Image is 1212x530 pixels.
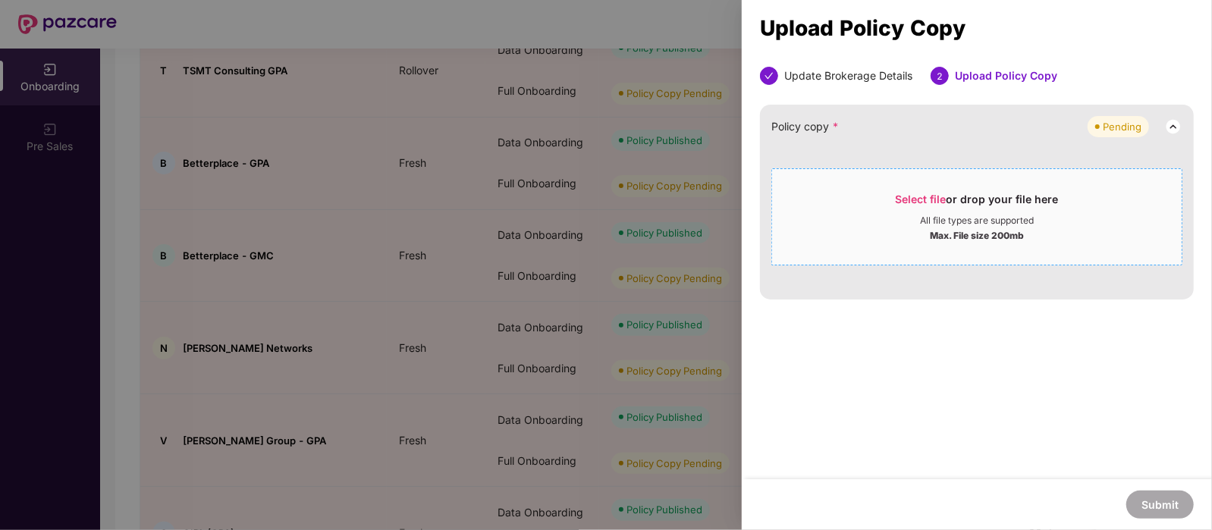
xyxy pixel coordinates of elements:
button: Submit [1126,491,1194,519]
div: Max. File size 200mb [930,227,1024,242]
div: or drop your file here [896,192,1059,215]
div: All file types are supported [920,215,1034,227]
div: Upload Policy Copy [955,67,1057,85]
span: Policy copy [771,118,839,135]
div: Update Brokerage Details [784,67,912,85]
div: Pending [1103,119,1141,134]
div: Upload Policy Copy [760,20,1194,36]
span: 2 [937,71,943,82]
span: Select file [896,193,947,205]
span: Select fileor drop your file hereAll file types are supportedMax. File size 200mb [772,180,1182,253]
span: check [765,71,774,80]
img: svg+xml;base64,PHN2ZyB3aWR0aD0iMjQiIGhlaWdodD0iMjQiIHZpZXdCb3g9IjAgMCAyNCAyNCIgZmlsbD0ibm9uZSIgeG... [1164,118,1182,136]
